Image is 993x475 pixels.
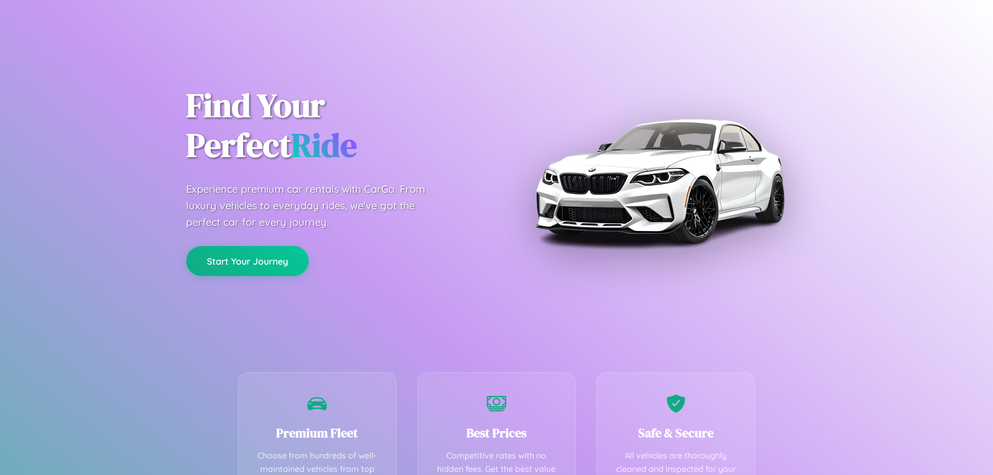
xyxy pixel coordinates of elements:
[433,424,560,441] h3: Best Prices
[186,246,309,276] button: Start Your Journey
[530,52,789,310] img: Premium BMW car rental vehicle
[254,424,381,441] h3: Premium Fleet
[612,424,739,441] h3: Safe & Secure
[186,86,481,165] h1: Find Your Perfect
[186,181,445,231] p: Experience premium car rentals with CarGo. From luxury vehicles to everyday rides, we've got the ...
[291,122,357,167] span: Ride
